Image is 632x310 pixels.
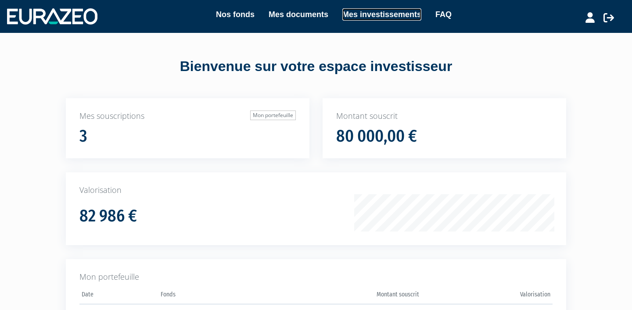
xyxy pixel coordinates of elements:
h1: 3 [79,127,87,146]
th: Fonds [158,288,290,304]
th: Date [79,288,158,304]
a: Mon portefeuille [250,110,296,120]
div: Bienvenue sur votre espace investisseur [46,57,586,77]
img: 1732889491-logotype_eurazeo_blanc_rvb.png [7,8,97,24]
a: FAQ [435,8,452,21]
h1: 80 000,00 € [336,127,417,146]
p: Montant souscrit [336,110,553,122]
h1: 82 986 € [79,207,137,225]
p: Mon portefeuille [79,271,553,283]
a: Nos fonds [216,8,255,21]
p: Mes souscriptions [79,110,296,122]
a: Mes documents [269,8,328,21]
a: Mes investissements [342,8,421,21]
p: Valorisation [79,185,553,196]
th: Valorisation [421,288,553,304]
th: Montant souscrit [290,288,421,304]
